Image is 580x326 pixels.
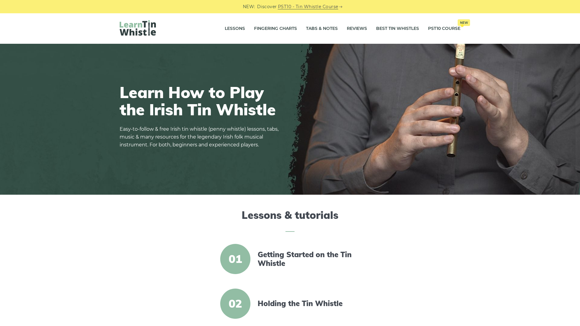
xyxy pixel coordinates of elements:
[258,299,362,308] a: Holding the Tin Whistle
[220,289,250,319] span: 02
[120,125,283,149] p: Easy-to-follow & free Irish tin whistle (penny whistle) lessons, tabs, music & many resources for...
[428,21,460,36] a: PST10 CourseNew
[347,21,367,36] a: Reviews
[258,250,362,268] a: Getting Started on the Tin Whistle
[254,21,297,36] a: Fingering Charts
[458,19,470,26] span: New
[120,84,283,118] h1: Learn How to Play the Irish Tin Whistle
[376,21,419,36] a: Best Tin Whistles
[225,21,245,36] a: Lessons
[220,244,250,274] span: 01
[120,209,460,232] h2: Lessons & tutorials
[120,20,156,36] img: LearnTinWhistle.com
[306,21,338,36] a: Tabs & Notes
